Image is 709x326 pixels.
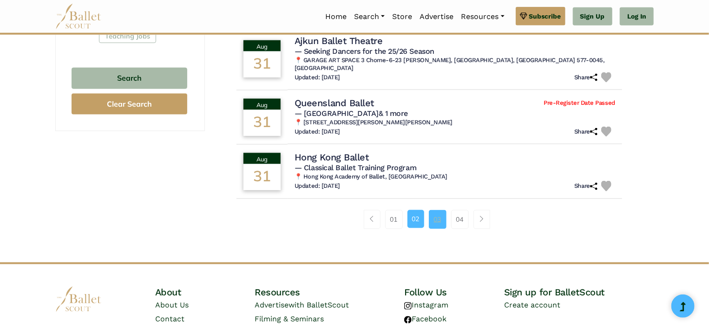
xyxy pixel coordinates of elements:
[72,94,187,115] button: Clear Search
[504,287,654,299] h4: Sign up for BalletScout
[573,7,612,26] a: Sign Up
[155,315,184,324] a: Contact
[55,287,102,312] img: logo
[295,119,615,127] h6: 📍 [STREET_ADDRESS][PERSON_NAME][PERSON_NAME]
[404,287,504,299] h4: Follow Us
[404,302,412,310] img: instagram logo
[295,109,408,118] span: — [GEOGRAPHIC_DATA]
[451,210,469,229] a: 04
[295,151,368,163] h4: Hong Kong Ballet
[295,57,615,72] h6: 📍 GARAGE ART SPACE 3 Chome-6-23 [PERSON_NAME], [GEOGRAPHIC_DATA], [GEOGRAPHIC_DATA] 577-0045, [GE...
[295,128,340,136] h6: Updated: [DATE]
[429,210,446,229] a: 03
[574,128,597,136] h6: Share
[72,68,187,89] button: Search
[289,301,349,310] span: with BalletScout
[504,301,560,310] a: Create account
[457,7,508,26] a: Resources
[243,164,281,190] div: 31
[295,35,382,47] h4: Ajkun Ballet Theatre
[516,7,565,26] a: Subscribe
[243,110,281,136] div: 31
[407,210,424,228] a: 02
[295,173,615,181] h6: 📍 Hong Kong Academy of Ballet, [GEOGRAPHIC_DATA]
[295,97,374,109] h4: Queensland Ballet
[295,74,340,82] h6: Updated: [DATE]
[295,182,340,190] h6: Updated: [DATE]
[364,210,495,229] nav: Page navigation example
[243,40,281,51] div: Aug
[404,316,412,324] img: facebook logo
[404,301,448,310] a: Instagram
[255,315,324,324] a: Filming & Seminars
[243,99,281,110] div: Aug
[255,287,404,299] h4: Resources
[620,7,654,26] a: Log In
[255,301,349,310] a: Advertisewith BalletScout
[350,7,388,26] a: Search
[520,11,527,21] img: gem.svg
[243,153,281,164] div: Aug
[404,315,446,324] a: Facebook
[155,287,255,299] h4: About
[295,47,434,56] span: — Seeking Dancers for the 25/26 Season
[544,99,615,107] span: Pre-Register Date Passed
[529,11,561,21] span: Subscribe
[243,51,281,77] div: 31
[322,7,350,26] a: Home
[295,163,416,172] span: — Classical Ballet Training Program
[388,7,416,26] a: Store
[385,210,403,229] a: 01
[574,74,597,82] h6: Share
[379,109,408,118] a: & 1 more
[155,301,189,310] a: About Us
[574,182,597,190] h6: Share
[416,7,457,26] a: Advertise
